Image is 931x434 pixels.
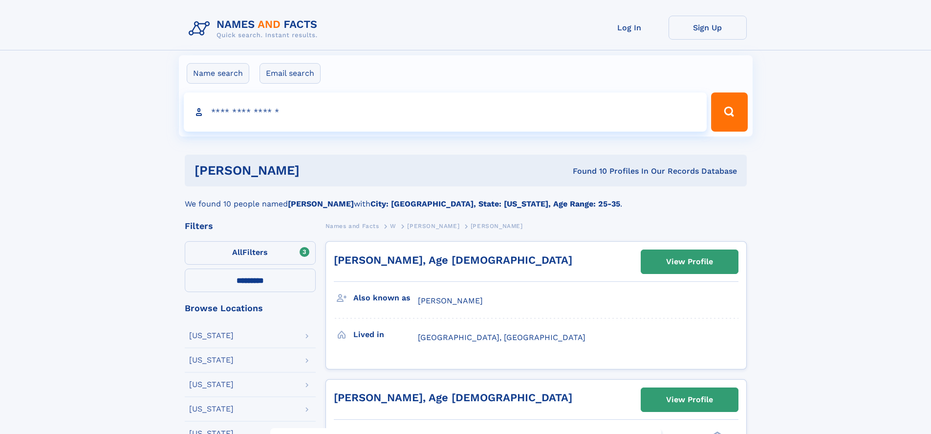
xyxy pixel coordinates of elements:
[390,220,396,232] a: W
[418,333,585,342] span: [GEOGRAPHIC_DATA], [GEOGRAPHIC_DATA]
[334,254,572,266] a: [PERSON_NAME], Age [DEMOGRAPHIC_DATA]
[666,251,713,273] div: View Profile
[370,199,620,208] b: City: [GEOGRAPHIC_DATA], State: [US_STATE], Age Range: 25-35
[232,248,242,257] span: All
[711,92,747,132] button: Search Button
[436,166,737,177] div: Found 10 Profiles In Our Records Database
[641,388,738,411] a: View Profile
[185,304,316,313] div: Browse Locations
[353,290,418,306] h3: Also known as
[189,381,234,388] div: [US_STATE]
[288,199,354,208] b: [PERSON_NAME]
[185,186,747,210] div: We found 10 people named with .
[407,220,459,232] a: [PERSON_NAME]
[353,326,418,343] h3: Lived in
[471,223,523,229] span: [PERSON_NAME]
[334,391,572,404] a: [PERSON_NAME], Age [DEMOGRAPHIC_DATA]
[185,222,316,230] div: Filters
[184,92,707,132] input: search input
[260,63,321,84] label: Email search
[418,296,483,305] span: [PERSON_NAME]
[187,63,249,84] label: Name search
[590,16,669,40] a: Log In
[185,241,316,265] label: Filters
[189,356,234,364] div: [US_STATE]
[669,16,747,40] a: Sign Up
[195,164,436,177] h1: [PERSON_NAME]
[325,220,379,232] a: Names and Facts
[641,250,738,274] a: View Profile
[189,405,234,413] div: [US_STATE]
[189,332,234,340] div: [US_STATE]
[666,388,713,411] div: View Profile
[407,223,459,229] span: [PERSON_NAME]
[390,223,396,229] span: W
[185,16,325,42] img: Logo Names and Facts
